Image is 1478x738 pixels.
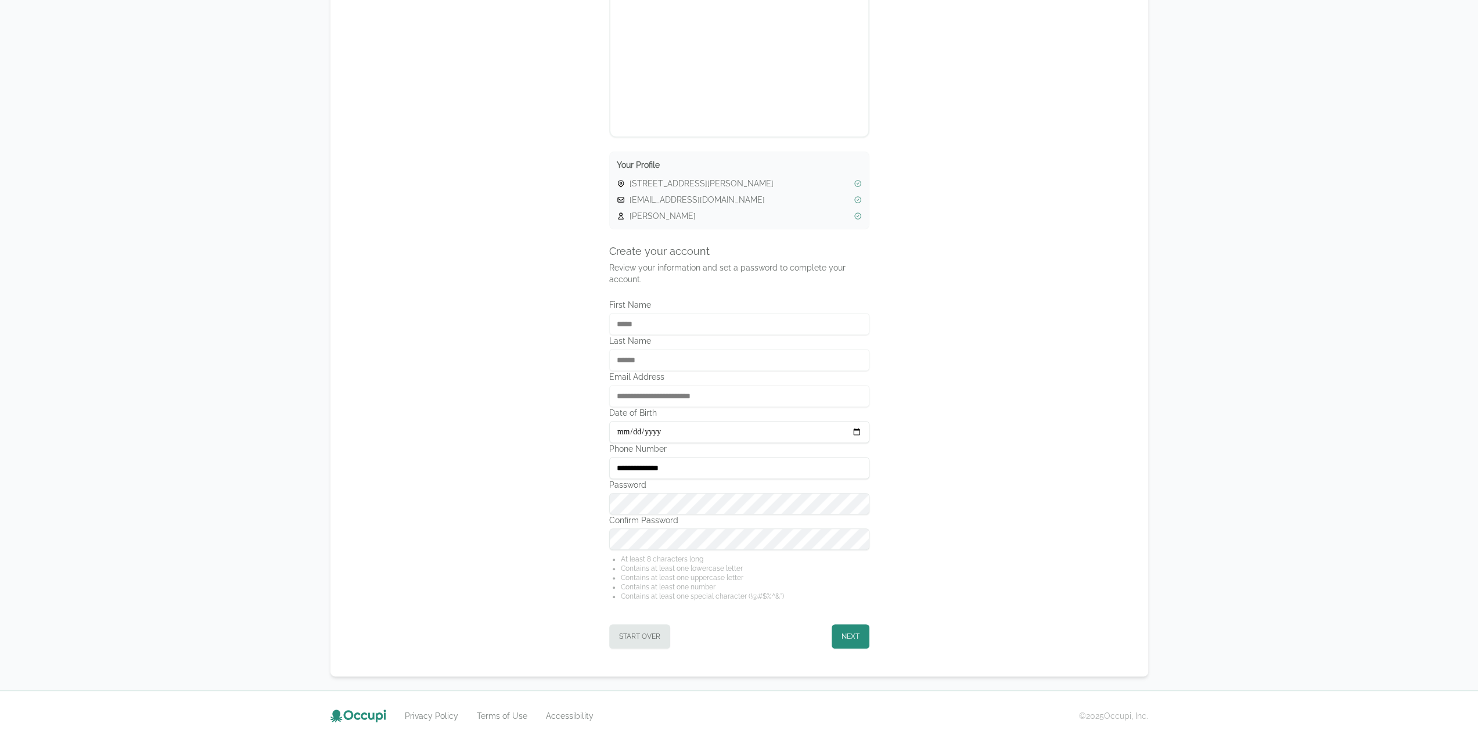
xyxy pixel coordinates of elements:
[630,210,849,222] span: [PERSON_NAME]
[609,371,869,383] label: Email Address
[477,710,527,722] a: Terms of Use
[621,592,869,601] li: Contains at least one special character (!@#$%^&*)
[630,178,849,189] span: [STREET_ADDRESS][PERSON_NAME]
[621,573,869,582] li: Contains at least one uppercase letter
[609,443,869,455] label: Phone Number
[609,514,869,526] label: Confirm Password
[609,262,869,285] p: Review your information and set a password to complete your account.
[609,243,869,260] h4: Create your account
[630,194,849,206] span: [EMAIL_ADDRESS][DOMAIN_NAME]
[609,407,869,419] label: Date of Birth
[609,624,670,649] button: Start Over
[832,624,869,649] button: Next
[405,710,458,722] a: Privacy Policy
[621,564,869,573] li: Contains at least one lowercase letter
[1079,710,1148,722] small: © 2025 Occupi, Inc.
[609,299,869,311] label: First Name
[546,710,594,722] a: Accessibility
[617,159,862,171] h3: Your Profile
[609,335,869,347] label: Last Name
[621,555,869,564] li: At least 8 characters long
[609,479,869,491] label: Password
[621,582,869,592] li: Contains at least one number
